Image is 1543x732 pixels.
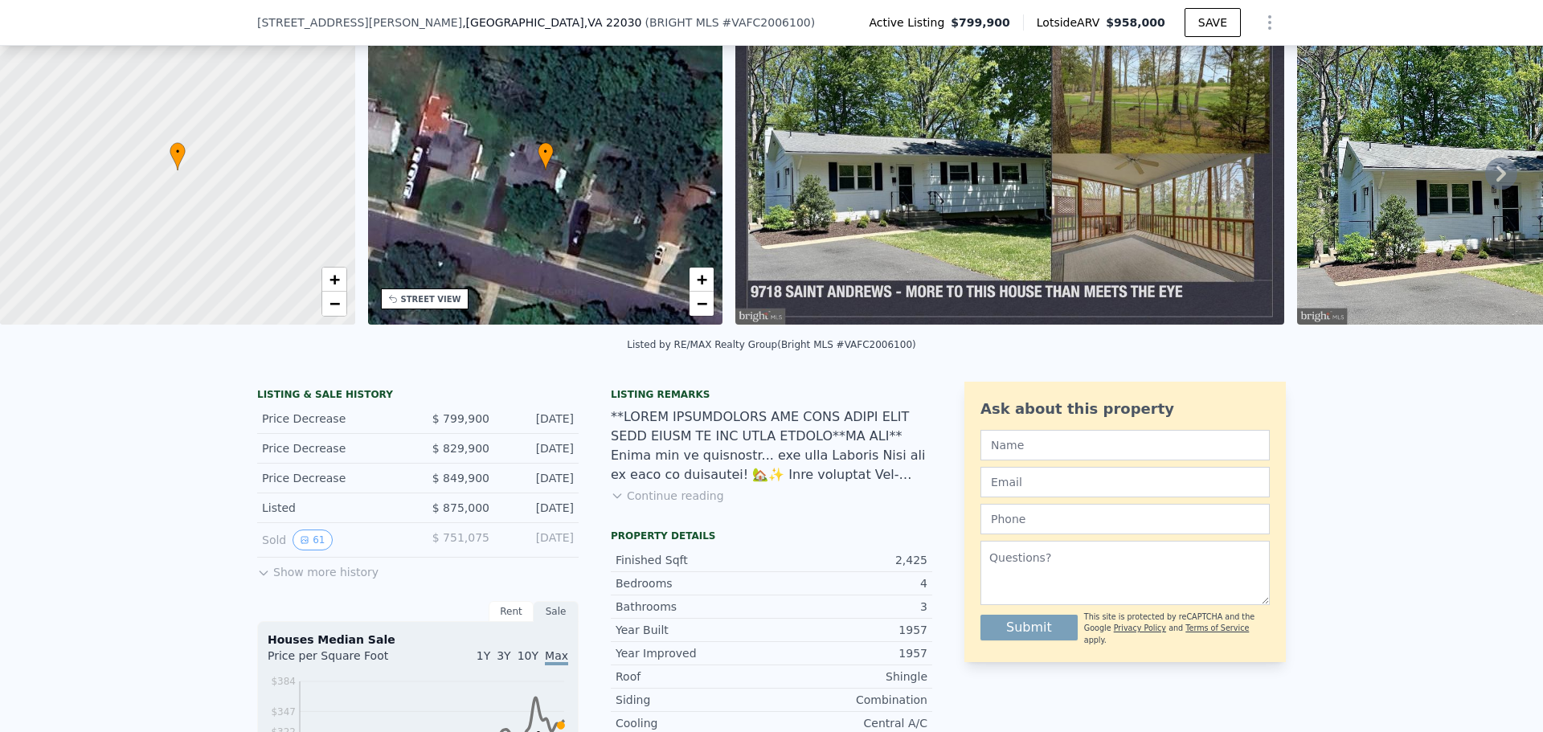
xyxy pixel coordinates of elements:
[329,269,339,289] span: +
[771,692,927,708] div: Combination
[271,706,296,718] tspan: $347
[502,530,574,550] div: [DATE]
[401,293,461,305] div: STREET VIEW
[616,692,771,708] div: Siding
[322,268,346,292] a: Zoom in
[611,407,932,485] div: **LOREM IPSUMDOLORS AME CONS ADIPI ELIT SEDD EIUSM TE INC UTLA ETDOLO**MA ALI** Enima min ve quis...
[616,669,771,685] div: Roof
[1084,611,1270,646] div: This site is protected by reCAPTCHA and the Google and apply.
[322,292,346,316] a: Zoom out
[980,615,1078,640] button: Submit
[980,467,1270,497] input: Email
[869,14,951,31] span: Active Listing
[951,14,1010,31] span: $799,900
[616,552,771,568] div: Finished Sqft
[262,411,405,427] div: Price Decrease
[432,501,489,514] span: $ 875,000
[980,430,1270,460] input: Name
[268,632,568,648] div: Houses Median Sale
[432,412,489,425] span: $ 799,900
[432,472,489,485] span: $ 849,900
[690,268,714,292] a: Zoom in
[735,16,1284,325] img: Sale: 152134999 Parcel: 108212105
[502,440,574,456] div: [DATE]
[262,440,405,456] div: Price Decrease
[616,645,771,661] div: Year Improved
[771,599,927,615] div: 3
[771,552,927,568] div: 2,425
[1254,6,1286,39] button: Show Options
[170,145,186,159] span: •
[502,500,574,516] div: [DATE]
[611,388,932,401] div: Listing remarks
[616,599,771,615] div: Bathrooms
[771,575,927,591] div: 4
[268,648,418,673] div: Price per Square Foot
[534,601,579,622] div: Sale
[980,504,1270,534] input: Phone
[257,558,379,580] button: Show more history
[616,622,771,638] div: Year Built
[1037,14,1106,31] span: Lotside ARV
[697,269,707,289] span: +
[771,715,927,731] div: Central A/C
[645,14,815,31] div: ( )
[477,649,490,662] span: 1Y
[722,16,811,29] span: # VAFC2006100
[489,601,534,622] div: Rent
[518,649,538,662] span: 10Y
[1185,8,1241,37] button: SAVE
[538,145,554,159] span: •
[690,292,714,316] a: Zoom out
[771,645,927,661] div: 1957
[611,530,932,542] div: Property details
[262,500,405,516] div: Listed
[462,14,641,31] span: , [GEOGRAPHIC_DATA]
[502,470,574,486] div: [DATE]
[649,16,719,29] span: BRIGHT MLS
[271,676,296,687] tspan: $384
[771,622,927,638] div: 1957
[611,488,724,504] button: Continue reading
[262,470,405,486] div: Price Decrease
[538,142,554,170] div: •
[545,649,568,665] span: Max
[1185,624,1249,632] a: Terms of Service
[432,531,489,544] span: $ 751,075
[980,398,1270,420] div: Ask about this property
[1114,624,1166,632] a: Privacy Policy
[257,14,462,31] span: [STREET_ADDRESS][PERSON_NAME]
[584,16,642,29] span: , VA 22030
[697,293,707,313] span: −
[616,575,771,591] div: Bedrooms
[170,142,186,170] div: •
[257,388,579,404] div: LISTING & SALE HISTORY
[497,649,510,662] span: 3Y
[293,530,332,550] button: View historical data
[1106,16,1165,29] span: $958,000
[771,669,927,685] div: Shingle
[262,530,405,550] div: Sold
[502,411,574,427] div: [DATE]
[627,339,915,350] div: Listed by RE/MAX Realty Group (Bright MLS #VAFC2006100)
[432,442,489,455] span: $ 829,900
[616,715,771,731] div: Cooling
[329,293,339,313] span: −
